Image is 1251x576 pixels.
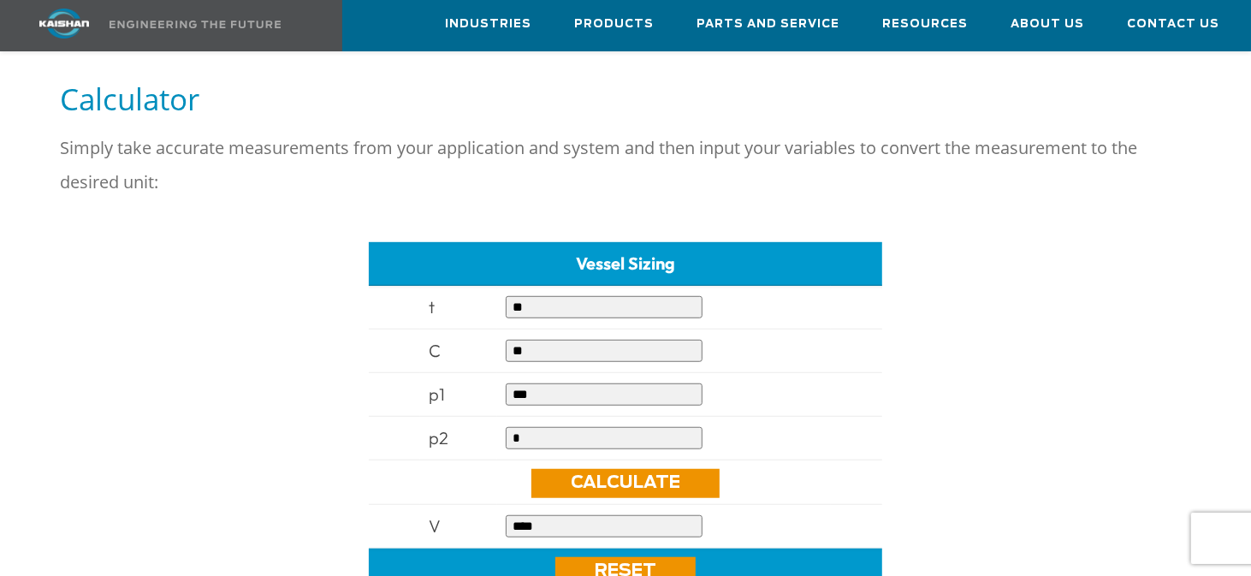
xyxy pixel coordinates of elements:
span: V [429,515,441,537]
h5: Calculator [60,80,1190,118]
span: Products [574,15,654,34]
a: About Us [1011,1,1084,47]
span: Vessel Sizing [576,252,675,274]
span: p2 [429,427,448,448]
span: Resources [882,15,968,34]
p: Simply take accurate measurements from your application and system and then input your variables ... [60,131,1190,199]
a: Calculate [531,469,720,498]
span: Parts and Service [697,15,839,34]
span: t [429,296,435,318]
span: About Us [1011,15,1084,34]
span: p1 [429,383,445,405]
a: Products [574,1,654,47]
img: Engineering the future [110,21,281,28]
span: Industries [445,15,531,34]
a: Resources [882,1,968,47]
span: C [429,340,441,361]
a: Industries [445,1,531,47]
a: Contact Us [1127,1,1219,47]
a: Parts and Service [697,1,839,47]
span: Contact Us [1127,15,1219,34]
